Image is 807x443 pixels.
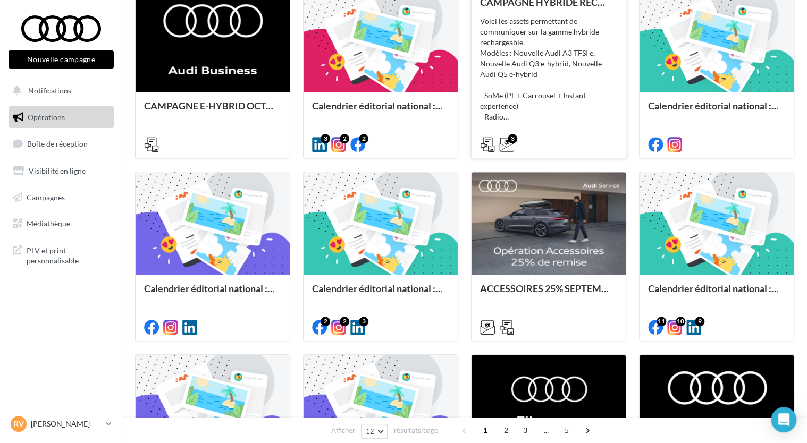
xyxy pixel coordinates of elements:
div: Voici les assets permettant de communiquer sur la gamme hybride rechargeable. Modèles : Nouvelle ... [480,16,617,122]
div: Open Intercom Messenger [771,407,796,432]
div: 3 [359,317,368,326]
div: Calendrier éditorial national : semaine du 15.09 au 21.09 [648,100,785,122]
span: 3 [517,422,534,439]
div: Calendrier éditorial national : du 02.09 au 15.09 [312,283,449,304]
div: Calendrier éditorial national : semaine du 08.09 au 14.09 [144,283,281,304]
div: 10 [676,317,685,326]
span: Médiathèque [27,219,70,228]
a: Opérations [6,106,116,129]
span: 5 [558,422,575,439]
span: Afficher [331,425,355,436]
button: Nouvelle campagne [9,50,114,69]
span: 2 [498,422,515,439]
span: Opérations [28,113,65,122]
div: Calendrier éditorial national : du 02.09 au 09.09 [648,283,785,304]
span: 1 [477,422,494,439]
div: 2 [321,317,330,326]
div: 9 [695,317,704,326]
div: ACCESSOIRES 25% SEPTEMBRE - AUDI SERVICE [480,283,617,304]
span: Campagnes [27,192,65,201]
p: [PERSON_NAME] [31,419,102,429]
a: Visibilité en ligne [6,160,116,182]
div: 11 [657,317,666,326]
a: Boîte de réception [6,132,116,155]
div: 3 [508,134,517,143]
span: Notifications [28,86,71,95]
a: Médiathèque [6,212,116,235]
div: 2 [359,134,368,143]
span: Boîte de réception [27,139,88,148]
a: PLV et print personnalisable [6,239,116,270]
span: Visibilité en ligne [29,166,86,175]
div: CAMPAGNE E-HYBRID OCTOBRE B2B [144,100,281,122]
a: RV [PERSON_NAME] [9,414,114,434]
div: 2 [340,317,349,326]
span: ... [537,422,554,439]
span: 12 [366,427,375,436]
div: 3 [321,134,330,143]
div: 2 [340,134,349,143]
div: Calendrier éditorial national : semaine du 22.09 au 28.09 [312,100,449,122]
button: 12 [361,424,388,439]
button: Notifications [6,80,112,102]
span: résultats/page [393,425,438,436]
a: Campagnes [6,186,116,209]
span: RV [14,419,24,429]
span: PLV et print personnalisable [27,243,110,266]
